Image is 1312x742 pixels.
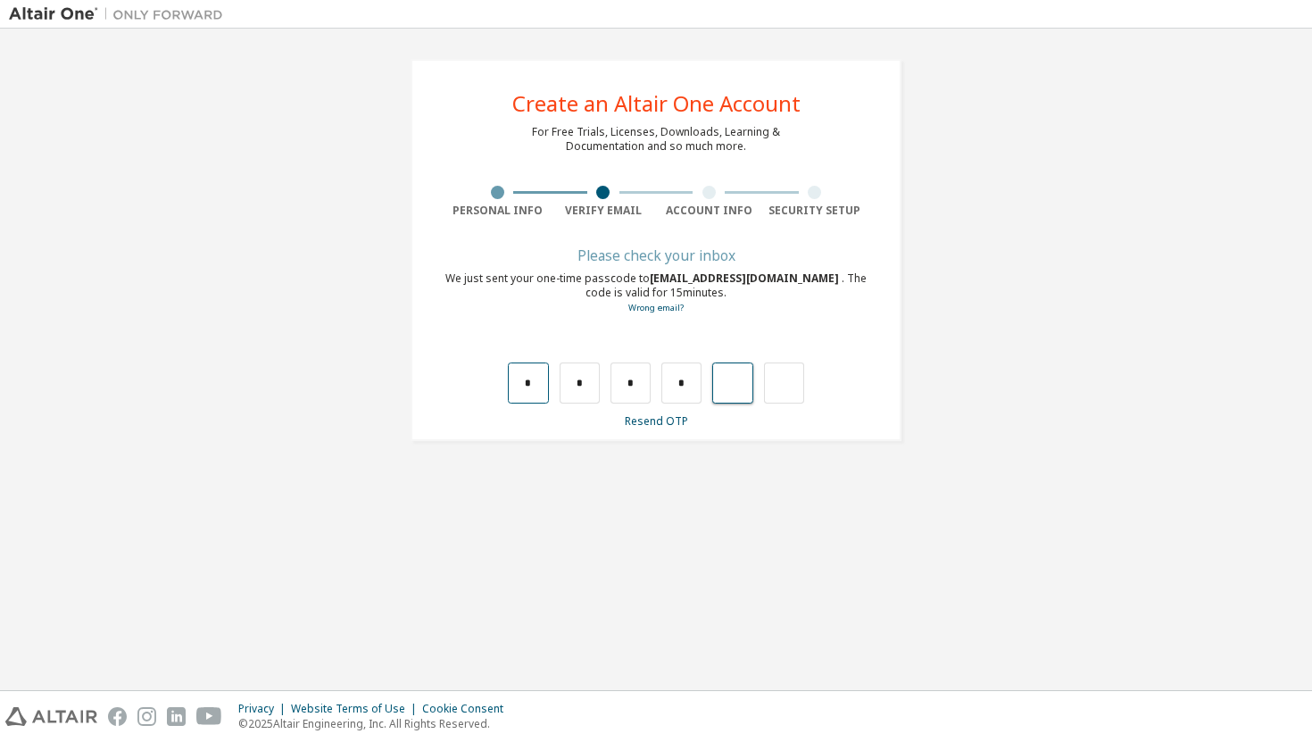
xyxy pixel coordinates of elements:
[9,5,232,23] img: Altair One
[628,302,684,313] a: Go back to the registration form
[238,716,514,731] p: © 2025 Altair Engineering, Inc. All Rights Reserved.
[512,93,801,114] div: Create an Altair One Account
[444,250,868,261] div: Please check your inbox
[551,204,657,218] div: Verify Email
[108,707,127,726] img: facebook.svg
[762,204,868,218] div: Security Setup
[137,707,156,726] img: instagram.svg
[167,707,186,726] img: linkedin.svg
[5,707,97,726] img: altair_logo.svg
[625,413,688,429] a: Resend OTP
[196,707,222,726] img: youtube.svg
[444,204,551,218] div: Personal Info
[656,204,762,218] div: Account Info
[444,271,868,315] div: We just sent your one-time passcode to . The code is valid for 15 minutes.
[291,702,422,716] div: Website Terms of Use
[238,702,291,716] div: Privacy
[650,271,842,286] span: [EMAIL_ADDRESS][DOMAIN_NAME]
[532,125,780,154] div: For Free Trials, Licenses, Downloads, Learning & Documentation and so much more.
[422,702,514,716] div: Cookie Consent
